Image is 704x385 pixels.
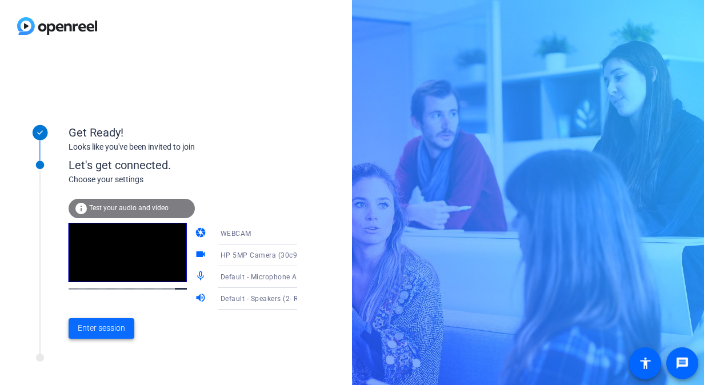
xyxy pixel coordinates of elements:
span: WEBCAM [221,230,251,238]
span: Default - Speakers (2- Realtek(R) Audio) [221,294,352,303]
mat-icon: info [74,202,88,215]
span: Test your audio and video [89,204,169,212]
div: Get Ready! [69,124,297,141]
div: Let's get connected. [69,157,321,174]
button: Enter session [69,318,134,339]
mat-icon: message [675,356,689,370]
span: Enter session [78,322,125,334]
mat-icon: videocam [195,248,209,262]
span: Default - Microphone Array (2- Intel® Smart Sound Technology for Digital Microphones) [221,272,513,281]
mat-icon: mic_none [195,270,209,284]
mat-icon: accessibility [638,356,652,370]
span: HP 5MP Camera (30c9:0040) [221,250,319,259]
mat-icon: volume_up [195,292,209,306]
mat-icon: camera [195,227,209,240]
div: Looks like you've been invited to join [69,141,297,153]
div: Choose your settings [69,174,321,186]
